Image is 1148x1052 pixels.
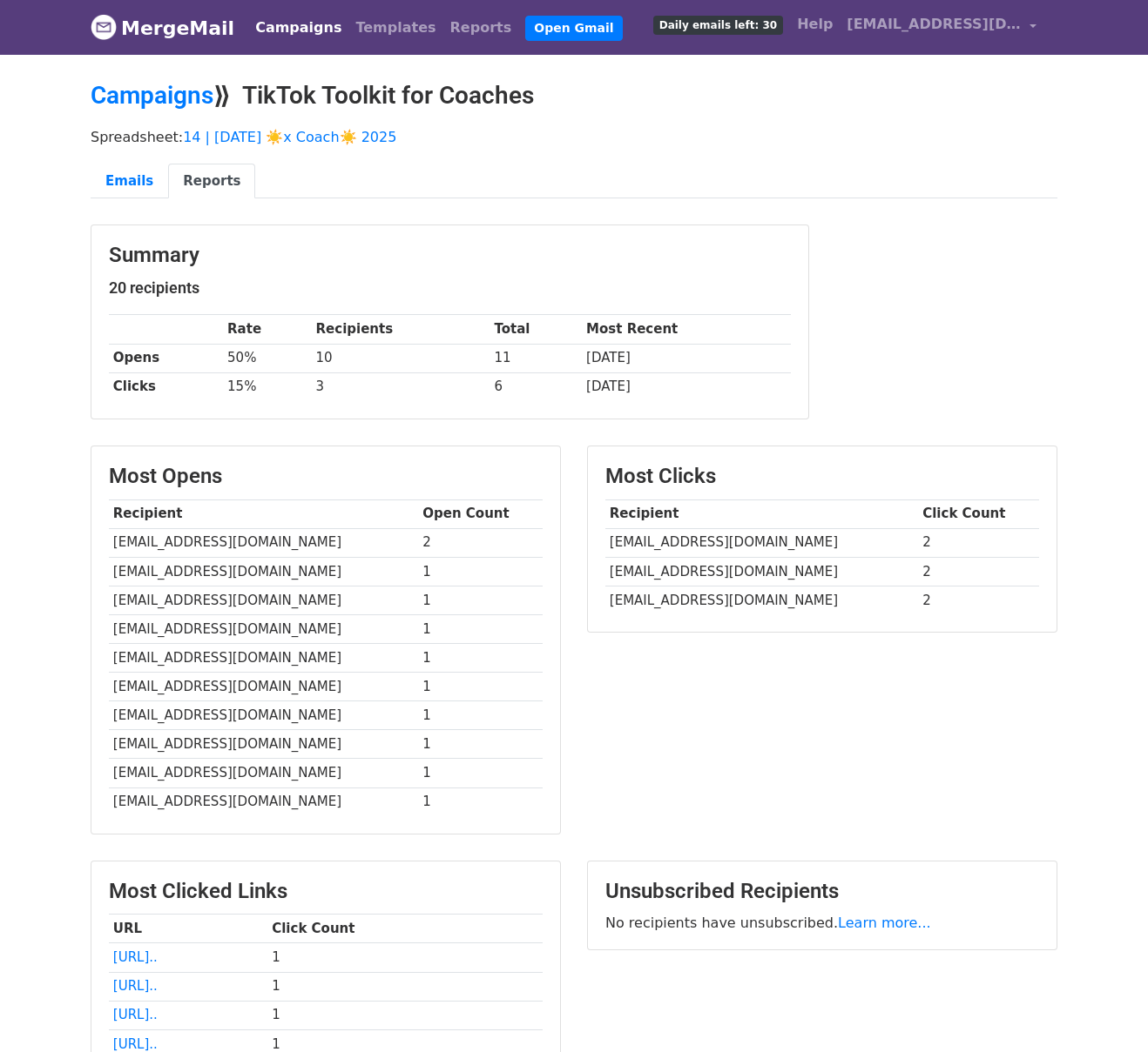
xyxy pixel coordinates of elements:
[646,7,790,42] a: Daily emails left: 30
[248,10,348,45] a: Campaigns
[582,372,791,401] td: [DATE]
[418,644,543,673] td: 1
[840,7,1043,48] a: [EMAIL_ADDRESS][DOMAIN_NAME]
[109,879,543,904] h3: Most Clicked Links
[109,344,223,372] th: Opens
[109,278,791,298] h5: 20 recipients
[183,129,396,145] a: 14 | [DATE] ☀️x Coach☀️ 2025
[790,7,840,42] a: Help
[109,614,418,643] td: [EMAIL_ADDRESS][DOMAIN_NAME]
[109,243,791,268] h3: Summary
[109,464,543,489] h3: Most Opens
[113,1036,158,1052] a: [URL]..
[267,972,543,1001] td: 1
[109,787,418,816] td: [EMAIL_ADDRESS][DOMAIN_NAME]
[605,879,1039,904] h3: Unsubscribed Recipients
[847,14,1021,35] span: [EMAIL_ADDRESS][DOMAIN_NAME]
[223,315,312,344] th: Rate
[918,586,1039,614] td: 2
[490,315,583,344] th: Total
[605,914,1039,932] p: No recipients have unsubscribed.
[109,644,418,673] td: [EMAIL_ADDRESS][DOMAIN_NAME]
[267,915,543,943] th: Click Count
[109,701,418,730] td: [EMAIL_ADDRESS][DOMAIN_NAME]
[418,701,543,730] td: 1
[109,557,418,586] td: [EMAIL_ADDRESS][DOMAIN_NAME]
[91,164,168,199] a: Emails
[91,128,1057,146] p: Spreadsheet:
[91,10,234,46] a: MergeMail
[91,81,1057,111] h2: ⟫ TikTok Toolkit for Coaches
[418,759,543,787] td: 1
[605,586,918,614] td: [EMAIL_ADDRESS][DOMAIN_NAME]
[113,1007,158,1022] a: [URL]..
[109,730,418,759] td: [EMAIL_ADDRESS][DOMAIN_NAME]
[918,528,1039,557] td: 2
[605,528,918,557] td: [EMAIL_ADDRESS][DOMAIN_NAME]
[91,81,213,110] a: Campaigns
[605,499,918,528] th: Recipient
[418,673,543,701] td: 1
[418,557,543,586] td: 1
[490,372,583,401] td: 6
[653,16,783,35] span: Daily emails left: 30
[109,372,223,401] th: Clicks
[223,372,312,401] td: 15%
[1061,968,1148,1052] iframe: Chat Widget
[605,557,918,586] td: [EMAIL_ADDRESS][DOMAIN_NAME]
[91,14,117,40] img: MergeMail logo
[838,915,931,931] a: Learn more...
[443,10,519,45] a: Reports
[312,344,490,372] td: 10
[418,730,543,759] td: 1
[223,344,312,372] td: 50%
[109,915,267,943] th: URL
[348,10,442,45] a: Templates
[267,943,543,972] td: 1
[113,949,158,965] a: [URL]..
[109,673,418,701] td: [EMAIL_ADDRESS][DOMAIN_NAME]
[109,499,418,528] th: Recipient
[113,978,158,994] a: [URL]..
[525,16,622,41] a: Open Gmail
[582,315,791,344] th: Most Recent
[168,164,255,199] a: Reports
[918,557,1039,586] td: 2
[418,586,543,614] td: 1
[418,614,543,643] td: 1
[312,372,490,401] td: 3
[418,787,543,816] td: 1
[109,586,418,614] td: [EMAIL_ADDRESS][DOMAIN_NAME]
[418,528,543,557] td: 2
[582,344,791,372] td: [DATE]
[918,499,1039,528] th: Click Count
[605,464,1039,489] h3: Most Clicks
[418,499,543,528] th: Open Count
[490,344,583,372] td: 11
[267,1001,543,1029] td: 1
[109,759,418,787] td: [EMAIL_ADDRESS][DOMAIN_NAME]
[312,315,490,344] th: Recipients
[109,528,418,557] td: [EMAIL_ADDRESS][DOMAIN_NAME]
